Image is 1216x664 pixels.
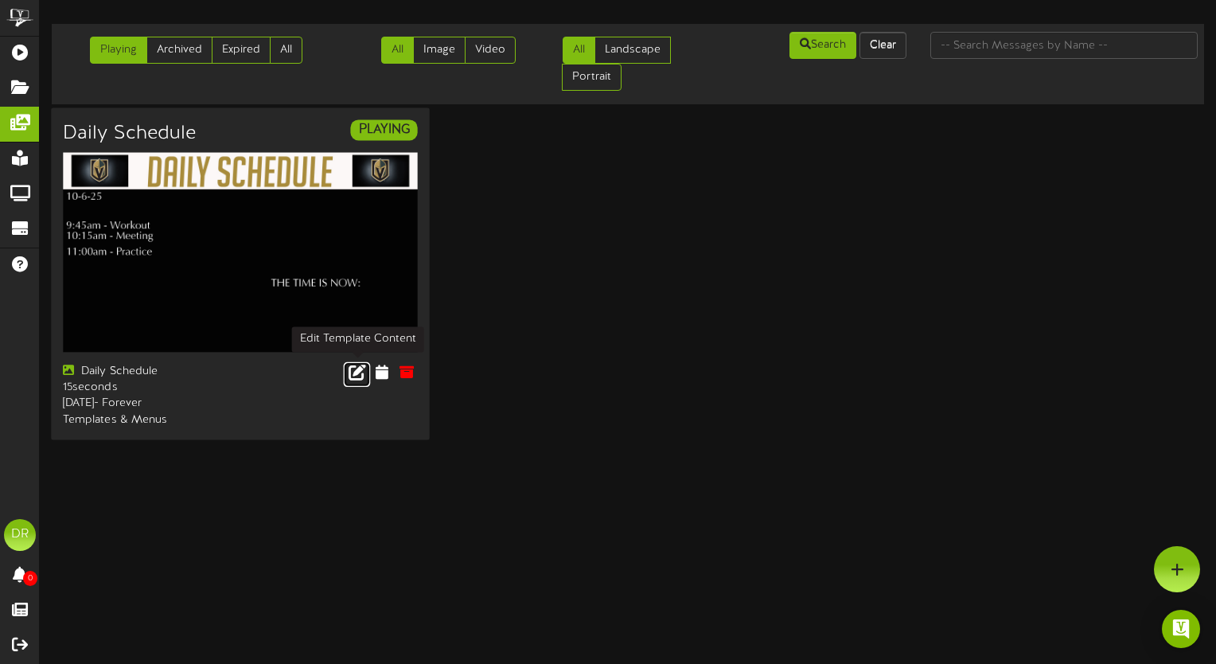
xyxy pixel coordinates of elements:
button: Search [789,32,856,59]
img: 3505b4cf-d628-403f-83a6-96bba0c2676b.png [63,153,418,353]
a: Video [465,37,516,64]
div: 15 seconds [63,381,228,396]
a: Playing [90,37,147,64]
a: All [563,37,595,64]
a: Archived [146,37,212,64]
div: Daily Schedule [63,365,228,381]
a: Image [413,37,466,64]
button: Clear [859,32,906,59]
h3: Daily Schedule [63,123,195,144]
div: [DATE] - Forever [63,396,228,412]
strong: PLAYING [359,123,410,137]
div: Open Intercom Messenger [1162,610,1200,648]
input: -- Search Messages by Name -- [930,32,1198,59]
a: All [381,37,414,64]
span: 0 [23,571,37,586]
a: All [270,37,302,64]
a: Expired [212,37,271,64]
div: DR [4,519,36,551]
a: Landscape [594,37,671,64]
div: Templates & Menus [63,412,228,428]
a: Portrait [562,64,622,91]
